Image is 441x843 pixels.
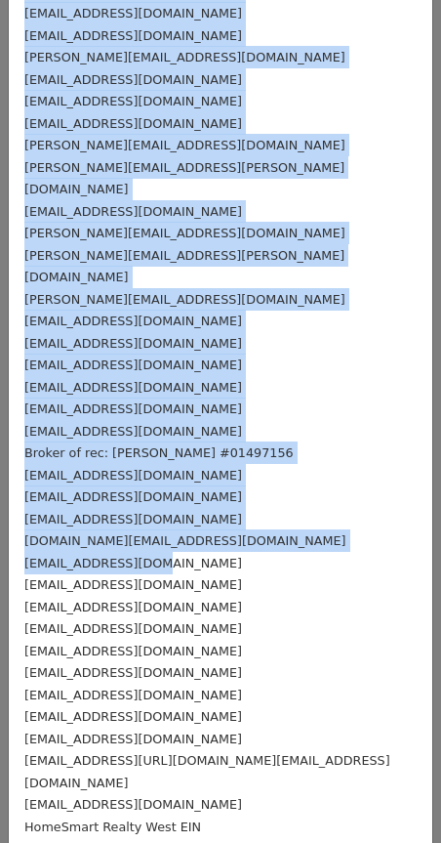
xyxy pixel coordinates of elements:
[24,732,242,746] small: [EMAIL_ADDRESS][DOMAIN_NAME]
[24,709,242,724] small: [EMAIL_ADDRESS][DOMAIN_NAME]
[24,556,242,570] small: [EMAIL_ADDRESS][DOMAIN_NAME]
[24,600,242,614] small: [EMAIL_ADDRESS][DOMAIN_NAME]
[24,533,345,548] small: [DOMAIN_NAME][EMAIL_ADDRESS][DOMAIN_NAME]
[24,28,242,43] small: [EMAIL_ADDRESS][DOMAIN_NAME]
[24,314,242,328] small: [EMAIL_ADDRESS][DOMAIN_NAME]
[24,644,242,658] small: [EMAIL_ADDRESS][DOMAIN_NAME]
[343,749,441,843] iframe: Chat Widget
[24,116,242,131] small: [EMAIL_ADDRESS][DOMAIN_NAME]
[24,512,242,527] small: [EMAIL_ADDRESS][DOMAIN_NAME]
[24,445,294,460] small: Broker of rec: [PERSON_NAME] #01497156
[24,797,242,812] small: [EMAIL_ADDRESS][DOMAIN_NAME]
[24,688,242,702] small: [EMAIL_ADDRESS][DOMAIN_NAME]
[24,577,242,592] small: [EMAIL_ADDRESS][DOMAIN_NAME]
[24,753,390,790] small: [EMAIL_ADDRESS][URL][DOMAIN_NAME][EMAIL_ADDRESS][DOMAIN_NAME]
[24,424,242,439] small: [EMAIL_ADDRESS][DOMAIN_NAME]
[24,72,242,87] small: [EMAIL_ADDRESS][DOMAIN_NAME]
[24,138,345,152] small: [PERSON_NAME][EMAIL_ADDRESS][DOMAIN_NAME]
[24,358,242,372] small: [EMAIL_ADDRESS][DOMAIN_NAME]
[24,380,242,395] small: [EMAIL_ADDRESS][DOMAIN_NAME]
[24,226,345,240] small: [PERSON_NAME][EMAIL_ADDRESS][DOMAIN_NAME]
[24,401,242,416] small: [EMAIL_ADDRESS][DOMAIN_NAME]
[24,336,242,351] small: [EMAIL_ADDRESS][DOMAIN_NAME]
[24,665,242,680] small: [EMAIL_ADDRESS][DOMAIN_NAME]
[24,621,242,636] small: [EMAIL_ADDRESS][DOMAIN_NAME]
[24,160,344,197] small: [PERSON_NAME][EMAIL_ADDRESS][PERSON_NAME][DOMAIN_NAME]
[24,6,242,21] small: [EMAIL_ADDRESS][DOMAIN_NAME]
[24,468,242,483] small: [EMAIL_ADDRESS][DOMAIN_NAME]
[24,50,345,64] small: [PERSON_NAME][EMAIL_ADDRESS][DOMAIN_NAME]
[24,489,242,504] small: [EMAIL_ADDRESS][DOMAIN_NAME]
[24,204,242,219] small: [EMAIL_ADDRESS][DOMAIN_NAME]
[24,292,345,307] small: [PERSON_NAME][EMAIL_ADDRESS][DOMAIN_NAME]
[24,248,344,285] small: [PERSON_NAME][EMAIL_ADDRESS][PERSON_NAME][DOMAIN_NAME]
[24,94,242,108] small: [EMAIL_ADDRESS][DOMAIN_NAME]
